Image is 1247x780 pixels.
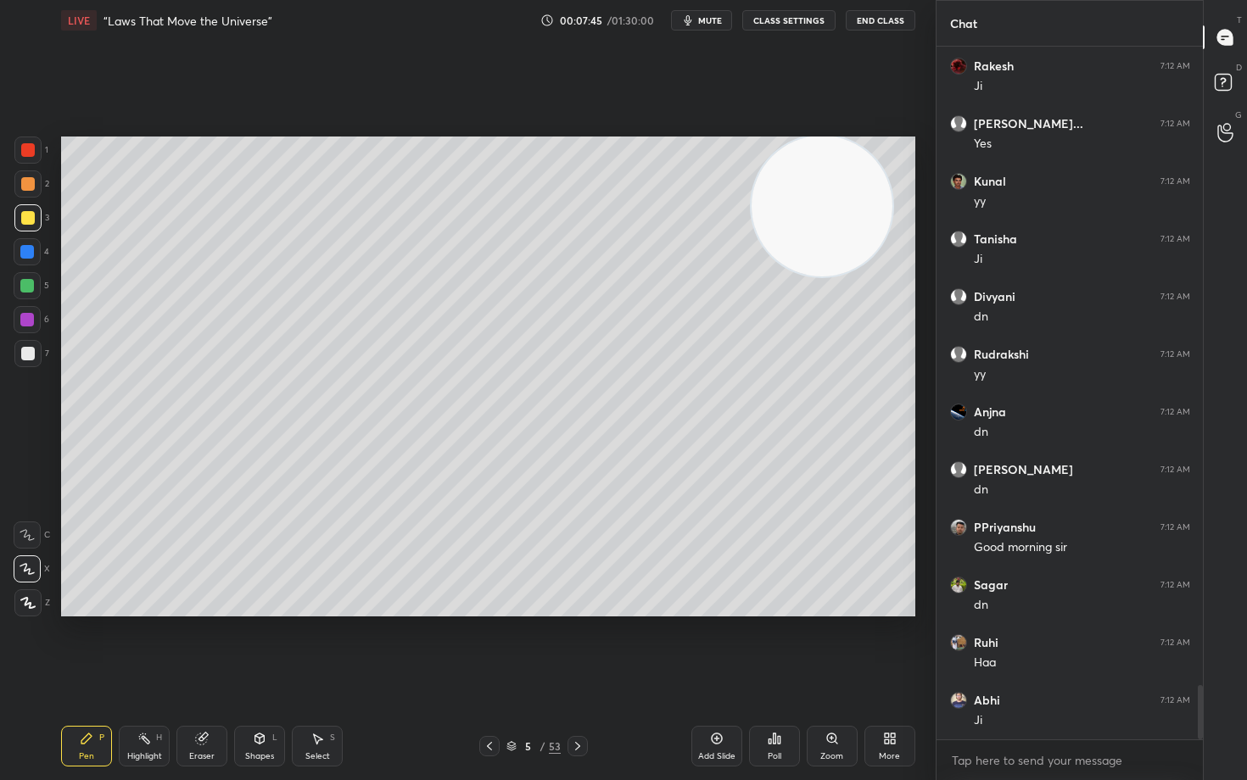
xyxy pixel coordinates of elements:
div: Eraser [189,752,215,760]
div: 3 [14,204,49,231]
img: 5792856e61be4a59a95d4ff70669d803.jpg [950,577,967,593]
div: H [156,733,162,742]
div: 2 [14,170,49,198]
div: Highlight [127,752,162,760]
div: Z [14,589,50,616]
div: 7:12 AM [1160,292,1190,302]
div: 53 [549,738,561,754]
div: 7:12 AM [1160,407,1190,417]
h6: Anjna [974,404,1006,420]
p: Chat [937,1,991,46]
img: f36cf9491315400ba06f3afc17d38e50.png [950,404,967,421]
div: 7:12 AM [1160,580,1190,590]
div: dn [974,597,1190,614]
div: 7 [14,340,49,367]
div: yy [974,366,1190,383]
h6: [PERSON_NAME]... [974,116,1083,131]
h6: Sagar [974,577,1008,593]
img: 9dec0109a5e64262a8197617a6b4af91.jpg [950,519,967,536]
div: Shapes [245,752,274,760]
div: Select [305,752,330,760]
div: Ji [974,251,1190,268]
div: C [14,521,50,549]
h6: Rudrakshi [974,347,1029,362]
img: e88f568d208e4024a18dae0ccb66bf60.jpg [950,634,967,651]
div: dn [974,309,1190,326]
div: 7:12 AM [1160,638,1190,648]
img: default.png [950,346,967,363]
h6: Rakesh [974,58,1014,74]
p: G [1235,109,1242,121]
div: S [330,733,335,742]
div: X [14,555,50,582]
span: mute [698,14,722,26]
img: default.png [950,115,967,132]
h6: Ruhi [974,635,998,650]
button: End Class [846,10,915,31]
div: 7:12 AM [1160,465,1190,475]
img: 667304a0a85e432da5e11b47dc5d1463.jpg [950,58,967,75]
p: D [1236,61,1242,74]
h6: Divyani [974,289,1015,304]
div: Add Slide [698,752,735,760]
div: dn [974,482,1190,499]
div: Ji [974,78,1190,95]
div: Pen [79,752,94,760]
div: 7:12 AM [1160,119,1190,129]
div: Zoom [820,752,843,760]
div: Yes [974,136,1190,153]
button: CLASS SETTINGS [742,10,836,31]
h6: Tanisha [974,231,1017,247]
div: / [540,741,545,751]
div: P [99,733,104,742]
div: Poll [768,752,781,760]
div: 7:12 AM [1160,695,1190,705]
div: 5 [520,741,537,751]
div: L [272,733,277,742]
div: LIVE [61,10,97,31]
div: Ji [974,712,1190,729]
div: More [879,752,900,760]
img: 03c433cbea45448988c29aea723c5733.jpg [950,173,967,190]
div: 7:12 AM [1160,522,1190,532]
div: 7:12 AM [1160,349,1190,359]
div: 1 [14,136,48,164]
img: default.png [950,461,967,478]
div: 5 [14,272,49,299]
div: 7:12 AM [1160,234,1190,244]
h6: PPriyanshu [974,520,1036,535]
img: 6e9927e665d44c17be6dedf1698ba758.jpg [950,692,967,709]
div: 6 [14,306,49,333]
div: grid [937,47,1204,739]
div: 4 [14,238,49,265]
img: default.png [950,288,967,305]
div: 7:12 AM [1160,176,1190,187]
div: Haa [974,655,1190,671]
div: 7:12 AM [1160,61,1190,71]
h6: [PERSON_NAME] [974,462,1073,477]
h4: “Laws That Move the Universe” [103,13,272,29]
button: mute [671,10,732,31]
h6: Abhi [974,693,1000,708]
img: default.png [950,231,967,248]
div: Good morning sir [974,539,1190,556]
p: T [1237,14,1242,26]
div: dn [974,424,1190,441]
h6: Kunal [974,174,1006,189]
div: yy [974,193,1190,210]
